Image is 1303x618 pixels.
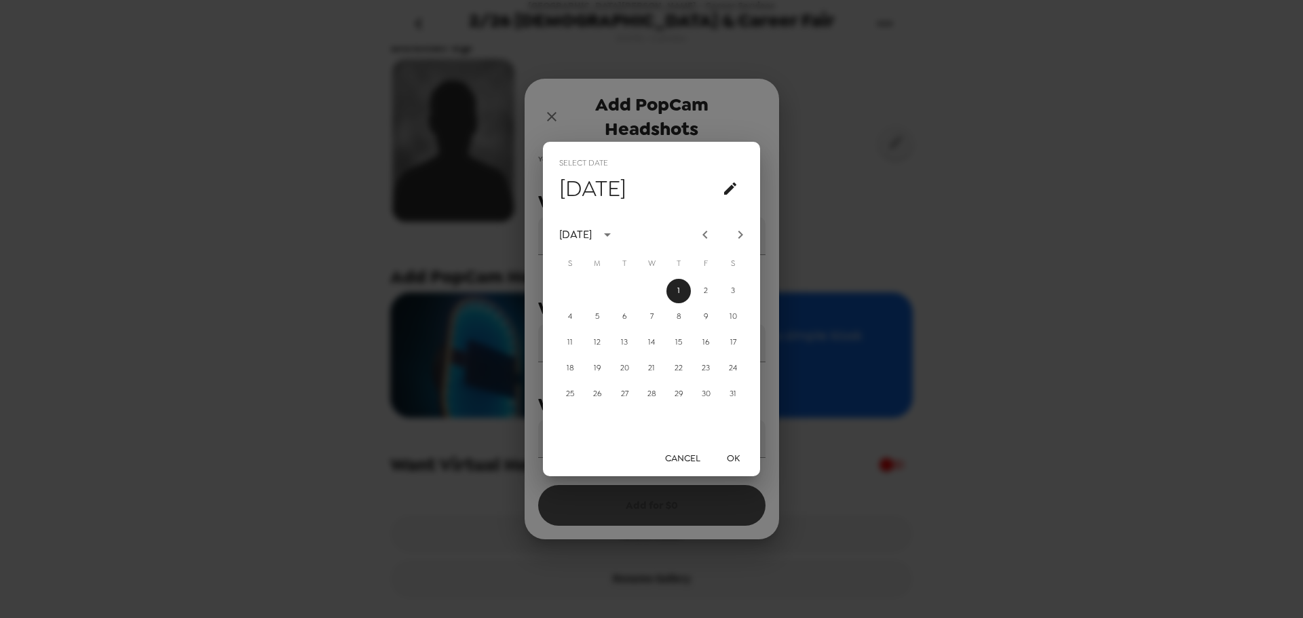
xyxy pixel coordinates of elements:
[729,223,752,246] button: Next month
[612,382,637,406] button: 27
[559,174,626,203] h4: [DATE]
[694,356,718,381] button: 23
[721,382,745,406] button: 31
[612,250,637,277] span: Tuesday
[585,305,609,329] button: 5
[721,356,745,381] button: 24
[558,382,582,406] button: 25
[639,250,664,277] span: Wednesday
[585,382,609,406] button: 26
[666,250,691,277] span: Thursday
[558,305,582,329] button: 4
[666,330,691,355] button: 15
[721,250,745,277] span: Saturday
[711,446,755,471] button: OK
[721,305,745,329] button: 10
[558,356,582,381] button: 18
[694,305,718,329] button: 9
[612,305,637,329] button: 6
[660,446,706,471] button: Cancel
[558,250,582,277] span: Sunday
[639,330,664,355] button: 14
[558,330,582,355] button: 11
[585,330,609,355] button: 12
[585,250,609,277] span: Monday
[666,382,691,406] button: 29
[721,279,745,303] button: 3
[639,356,664,381] button: 21
[559,153,608,174] span: Select date
[717,175,744,202] button: calendar view is open, go to text input view
[612,356,637,381] button: 20
[666,305,691,329] button: 8
[639,382,664,406] button: 28
[639,305,664,329] button: 7
[596,223,619,246] button: calendar view is open, switch to year view
[694,279,718,303] button: 2
[585,356,609,381] button: 19
[666,356,691,381] button: 22
[559,227,592,243] div: [DATE]
[721,330,745,355] button: 17
[694,330,718,355] button: 16
[694,382,718,406] button: 30
[612,330,637,355] button: 13
[694,223,717,246] button: Previous month
[694,250,718,277] span: Friday
[666,279,691,303] button: 1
